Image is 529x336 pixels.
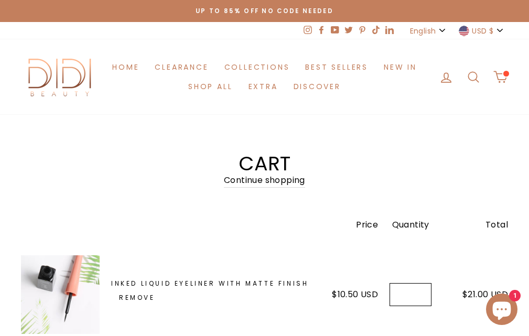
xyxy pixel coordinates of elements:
[483,294,521,328] inbox-online-store-chat: Shopify online store chat
[147,57,216,77] a: Clearance
[224,174,305,188] a: Continue shopping
[332,288,378,300] span: $10.50 USD
[313,218,378,232] div: Price
[180,77,240,96] a: Shop All
[21,154,508,174] h1: Cart
[100,57,429,96] ul: Primary
[241,77,286,96] a: Extra
[472,25,493,37] span: USD $
[217,57,298,77] a: Collections
[196,7,333,15] span: Up to 85% off NO CODE NEEDED
[456,22,508,39] button: USD $
[104,57,147,77] a: Home
[21,255,100,334] img: Inked Liquid Eyeliner With Matte Finish
[376,57,425,77] a: New in
[21,55,100,99] img: Didi Beauty Co.
[443,218,508,232] div: Total
[111,288,163,307] a: Remove
[286,77,349,96] a: Discover
[410,25,436,37] span: English
[111,278,313,288] a: Inked Liquid Eyeliner With Matte Finish
[407,22,450,39] button: English
[297,57,376,77] a: Best Sellers
[462,288,508,300] span: $21.00 USD
[378,218,443,232] div: Quantity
